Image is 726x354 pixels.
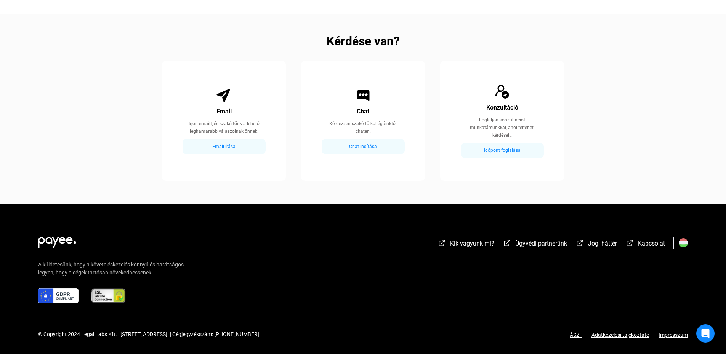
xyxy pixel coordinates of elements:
div: Kérdezzen szakértő kollégáinktól chaten. [322,120,404,135]
a: ÁSZF [570,332,582,338]
div: © Copyright 2024 Legal Labs Kft. | [STREET_ADDRESS]. | Cégjegyzékszám: [PHONE_NUMBER] [38,330,259,338]
img: external-link-white [438,239,447,247]
a: Adatkezelési tájékoztató [582,332,659,338]
img: external-link-white [503,239,512,247]
div: Időpont foglalása [463,146,542,155]
a: external-link-whiteKik vagyunk mi? [438,241,494,248]
span: Ügyvédi partnerünk [515,240,567,247]
img: external-link-white [575,239,585,247]
span: Jogi háttér [588,240,617,247]
a: external-link-whiteJogi háttér [575,241,617,248]
div: Chat indítása [324,142,402,151]
span: Kapcsolat [638,240,665,247]
img: HU.svg [679,238,688,247]
img: Chat [356,88,371,103]
img: Email [216,88,232,103]
img: ssl [91,288,126,303]
div: Írjon emailt, és szakértőnk a lehető leghamarabb válaszolnak önnek. [183,120,265,135]
div: Konzultáció [486,103,518,112]
a: external-link-whiteKapcsolat [625,241,665,248]
a: Impresszum [659,332,688,338]
button: Időpont foglalása [461,143,544,158]
img: Consultation [495,84,510,99]
img: white-payee-white-dot.svg [38,233,76,248]
div: Foglaljon konzultációt munkatársunkkal, ahol felteheti kérdéseit. [461,116,543,139]
div: Chat [357,107,369,116]
div: Email írása [185,142,263,151]
button: Email írása [183,139,266,154]
div: Email [216,107,232,116]
div: Open Intercom Messenger [696,324,715,343]
h2: Kérdése van? [327,37,400,46]
a: external-link-whiteÜgyvédi partnerünk [503,241,567,248]
button: Chat indítása [322,139,405,154]
img: gdpr [38,288,79,303]
img: external-link-white [625,239,635,247]
span: Kik vagyunk mi? [450,240,494,247]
